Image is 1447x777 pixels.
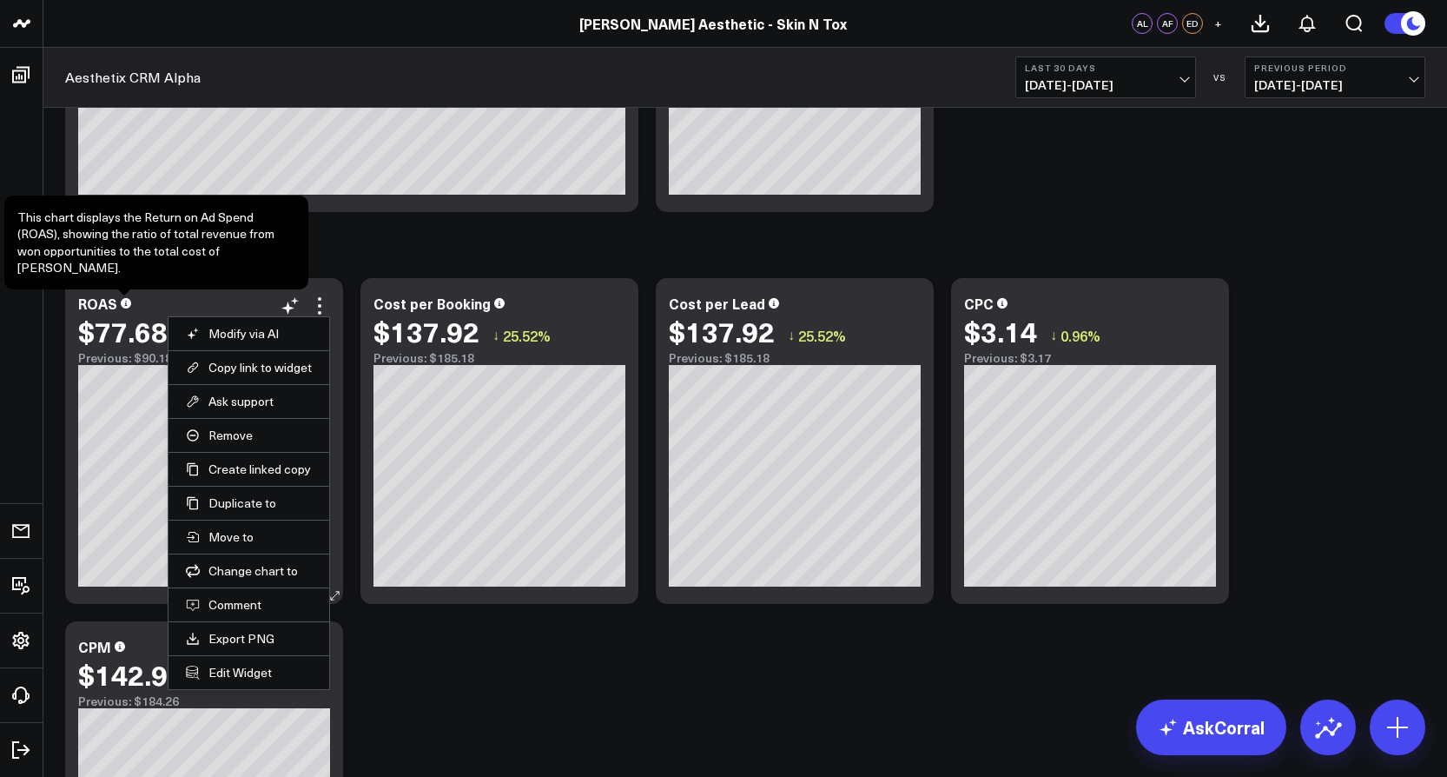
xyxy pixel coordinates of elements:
div: $77.68 [78,315,168,347]
button: Ask support [186,394,312,409]
div: $142.96 [78,659,184,690]
button: Move to [186,529,312,545]
a: AskCorral [1136,700,1286,755]
div: VS [1205,72,1236,83]
div: ED [1182,13,1203,34]
div: Previous: $3.17 [964,351,1216,365]
button: Change chart to [186,563,312,579]
div: $3.14 [964,315,1037,347]
button: Copy link to widget [186,360,312,375]
span: ↓ [788,324,795,347]
span: 0.96% [1060,326,1100,345]
div: Cost per Booking [373,294,491,313]
div: Previous: $185.18 [669,351,921,365]
a: Export PNG [186,631,312,647]
div: Cost [65,229,96,269]
a: Aesthetix CRM Alpha [65,68,201,87]
div: Previous: $90.18 [78,351,330,365]
a: [PERSON_NAME] Aesthetic - Skin N Tox [579,14,847,33]
button: Previous Period[DATE]-[DATE] [1245,56,1425,98]
div: AF [1157,13,1178,34]
button: Modify via AI [186,326,312,342]
div: CPC [964,294,994,313]
button: Edit Widget [186,665,312,681]
b: Previous Period [1254,63,1416,73]
span: [DATE] - [DATE] [1025,78,1186,92]
span: ↓ [492,324,499,347]
button: + [1207,13,1228,34]
div: $137.92 [669,315,775,347]
div: Previous: $185.18 [373,351,625,365]
span: + [1214,17,1222,30]
div: ROAS [78,294,117,313]
button: Last 30 Days[DATE]-[DATE] [1015,56,1196,98]
b: Last 30 Days [1025,63,1186,73]
span: [DATE] - [DATE] [1254,78,1416,92]
span: 25.52% [798,326,846,345]
span: ↓ [1050,324,1057,347]
span: 25.52% [503,326,551,345]
button: Duplicate to [186,495,312,511]
div: CPM [78,637,111,656]
button: Create linked copy [186,462,312,477]
div: $137.92 [373,315,479,347]
button: Remove [186,428,312,443]
button: Comment [186,597,312,613]
div: Cost per Lead [669,294,765,313]
div: Previous: $184.26 [78,694,330,708]
div: AL [1132,13,1153,34]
